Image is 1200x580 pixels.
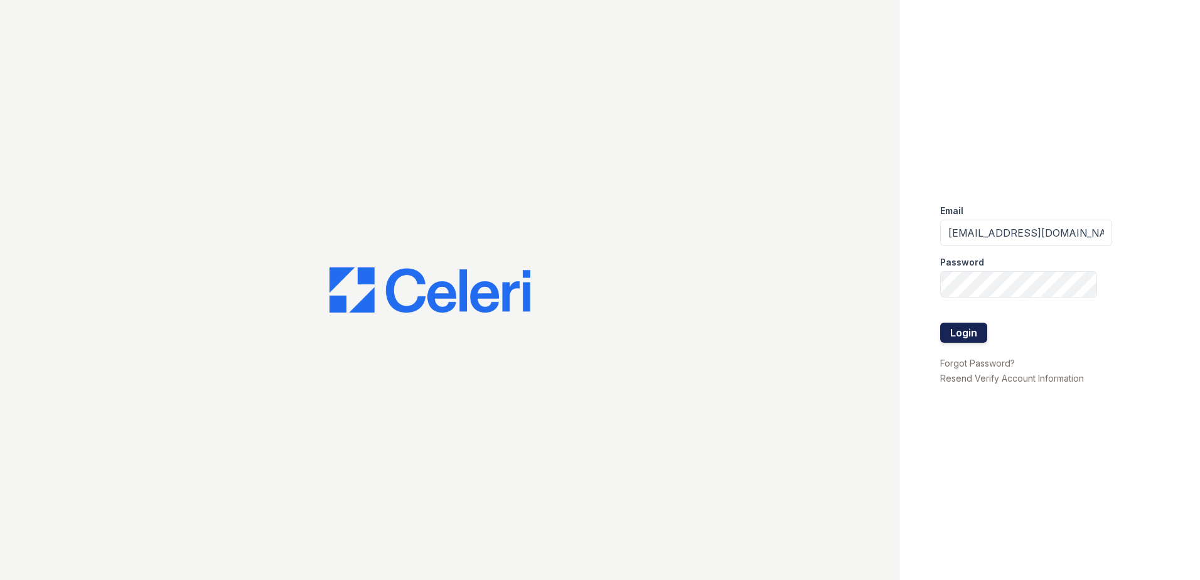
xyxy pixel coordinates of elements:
[940,256,984,269] label: Password
[940,323,987,343] button: Login
[329,267,530,313] img: CE_Logo_Blue-a8612792a0a2168367f1c8372b55b34899dd931a85d93a1a3d3e32e68fde9ad4.png
[940,358,1015,368] a: Forgot Password?
[940,373,1084,384] a: Resend Verify Account Information
[940,205,963,217] label: Email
